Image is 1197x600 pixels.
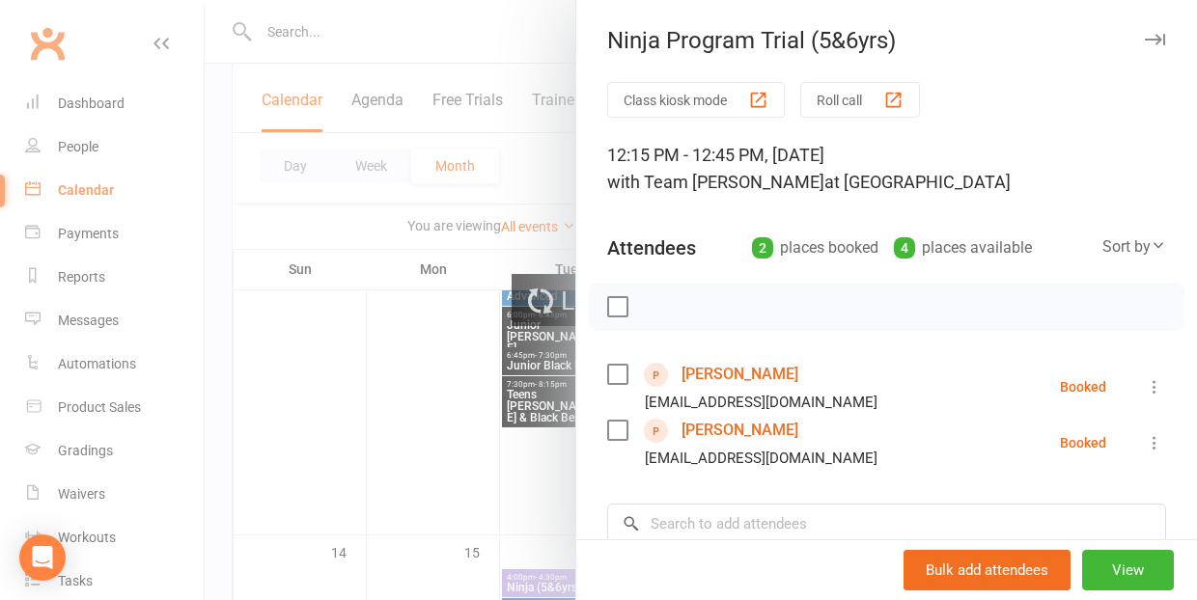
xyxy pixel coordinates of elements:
div: Ninja Program Trial (5&6yrs) [576,27,1197,54]
div: Attendees [607,234,696,261]
div: 12:15 PM - 12:45 PM, [DATE] [607,142,1166,196]
a: [PERSON_NAME] [682,415,798,446]
button: View [1082,550,1174,590]
div: places booked [752,234,878,261]
span: at [GEOGRAPHIC_DATA] [824,172,1011,192]
div: Sort by [1102,234,1166,259]
span: with Team [PERSON_NAME] [607,172,824,192]
div: 2 [752,237,773,259]
a: [PERSON_NAME] [682,359,798,390]
button: Class kiosk mode [607,82,785,118]
button: Bulk add attendees [904,550,1071,590]
div: 4 [894,237,915,259]
input: Search to add attendees [607,504,1166,544]
div: Booked [1060,436,1106,450]
div: Open Intercom Messenger [19,534,66,581]
div: Booked [1060,380,1106,394]
div: places available [894,234,1032,261]
div: [EMAIL_ADDRESS][DOMAIN_NAME] [645,390,877,415]
div: [EMAIL_ADDRESS][DOMAIN_NAME] [645,446,877,471]
button: Roll call [800,82,920,118]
